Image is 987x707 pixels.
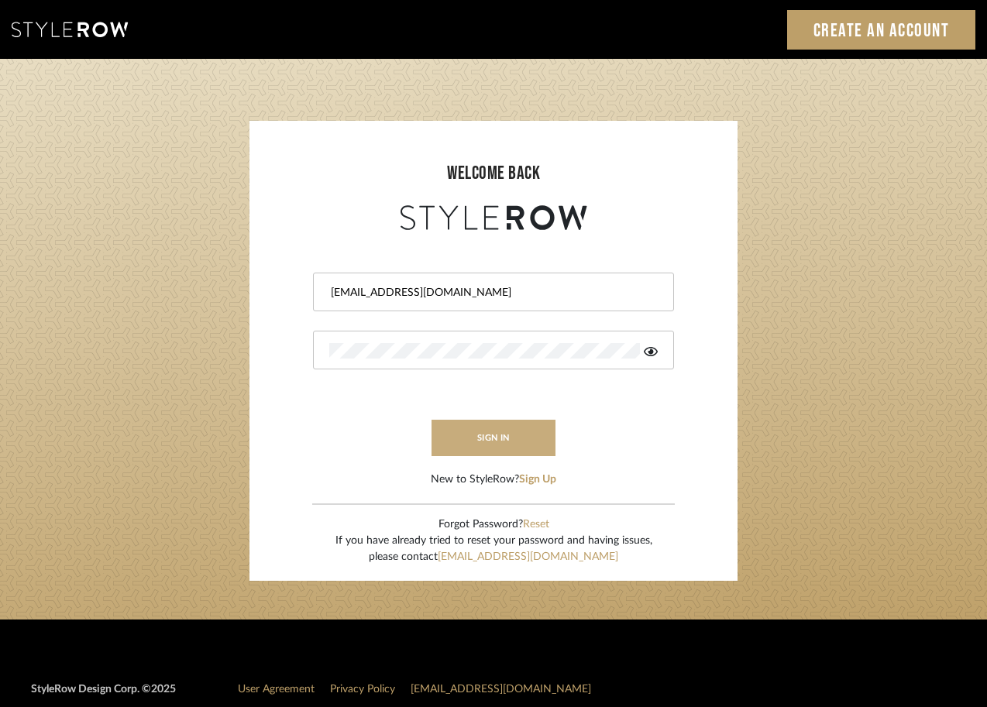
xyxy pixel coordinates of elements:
[432,420,555,456] button: sign in
[329,285,654,300] input: Email Address
[238,684,315,695] a: User Agreement
[335,533,652,565] div: If you have already tried to reset your password and having issues, please contact
[411,684,591,695] a: [EMAIL_ADDRESS][DOMAIN_NAME]
[523,517,549,533] button: Reset
[519,472,556,488] button: Sign Up
[265,160,722,187] div: welcome back
[787,10,976,50] a: Create an Account
[438,551,618,562] a: [EMAIL_ADDRESS][DOMAIN_NAME]
[431,472,556,488] div: New to StyleRow?
[330,684,395,695] a: Privacy Policy
[335,517,652,533] div: Forgot Password?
